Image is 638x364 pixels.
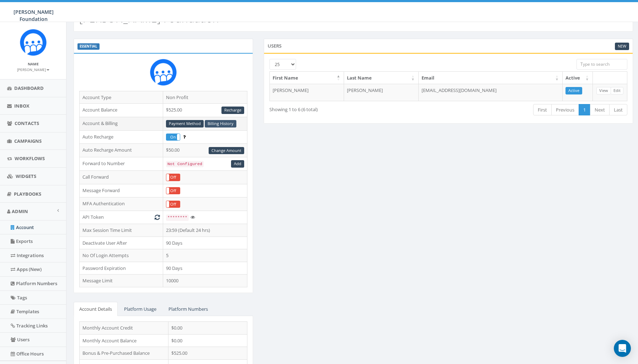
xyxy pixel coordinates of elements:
td: Password Expiration [80,262,163,275]
td: Non Profit [163,91,247,104]
td: 10000 [163,275,247,287]
span: Widgets [16,173,36,179]
td: MFA Authentication [80,197,163,211]
th: Email: activate to sort column ascending [419,72,563,84]
small: Name [28,61,39,66]
td: API Token [80,211,163,224]
td: Max Session Time Limit [80,224,163,237]
a: Platform Usage [118,302,162,316]
td: Forward to Number [80,157,163,171]
td: Auto Recharge [80,130,163,144]
small: [PERSON_NAME] [17,67,49,72]
span: Playbooks [14,191,41,197]
i: Generate New Token [155,215,160,219]
td: $525.00 [168,347,247,360]
a: Platform Numbers [163,302,214,316]
span: Campaigns [14,138,42,144]
td: Account & Billing [80,117,163,130]
th: Last Name: activate to sort column ascending [344,72,419,84]
img: Rally_Corp_Icon.png [150,59,177,86]
a: [PERSON_NAME] [17,66,49,72]
div: Users [264,39,633,53]
td: 23:59 (Default 24 hrs) [163,224,247,237]
th: Active: activate to sort column ascending [563,72,593,84]
span: Dashboard [14,85,44,91]
a: Active [565,87,582,94]
div: OnOff [166,134,180,141]
th: First Name: activate to sort column descending [270,72,344,84]
td: 90 Days [163,262,247,275]
td: $525.00 [163,104,247,117]
td: Deactivate User After [80,237,163,249]
a: Add [231,160,244,168]
td: Account Type [80,91,163,104]
a: Payment Method [166,120,204,127]
td: 90 Days [163,237,247,249]
td: Bonus & Pre-Purchased Balance [80,347,168,360]
td: [PERSON_NAME] [270,84,344,101]
input: Type to search [577,59,627,70]
label: On [166,134,180,141]
div: OnOff [166,174,180,181]
img: Rally_Corp_Icon.png [20,29,47,56]
a: Last [609,104,627,116]
a: Recharge [221,107,244,114]
td: [PERSON_NAME] [344,84,419,101]
a: Change Amount [209,147,244,154]
td: Auto Recharge Amount [80,144,163,157]
td: $0.00 [168,334,247,347]
label: Off [166,201,180,208]
td: Message Limit [80,275,163,287]
label: Off [166,188,180,194]
span: Admin [12,208,28,214]
h2: [PERSON_NAME] Foundation [79,12,219,24]
label: ESSENTIAL [77,43,100,50]
label: Off [166,174,180,181]
a: Previous [551,104,579,116]
td: Message Forward [80,184,163,197]
td: Call Forward [80,170,163,184]
a: 1 [579,104,590,116]
span: [PERSON_NAME] Foundation [14,9,54,22]
div: OnOff [166,201,180,208]
a: Edit [611,87,623,94]
a: Next [590,104,610,116]
td: $0.00 [168,322,247,335]
td: No Of Login Attempts [80,249,163,262]
a: Billing History [205,120,236,127]
td: 5 [163,249,247,262]
a: New [615,43,629,50]
td: [EMAIL_ADDRESS][DOMAIN_NAME] [419,84,563,101]
span: Enable to prevent campaign failure. [183,134,186,140]
div: Showing 1 to 6 (6 total) [269,103,412,113]
td: Monthly Account Credit [80,322,168,335]
span: Inbox [14,103,30,109]
a: Account Details [74,302,118,316]
span: Workflows [15,155,45,162]
div: OnOff [166,187,180,195]
code: Not Configured [166,161,204,167]
td: Monthly Account Balance [80,334,168,347]
td: $50.00 [163,144,247,157]
td: Account Balance [80,104,163,117]
a: View [596,87,611,94]
a: First [533,104,552,116]
span: Contacts [15,120,39,126]
div: Open Intercom Messenger [614,340,631,357]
